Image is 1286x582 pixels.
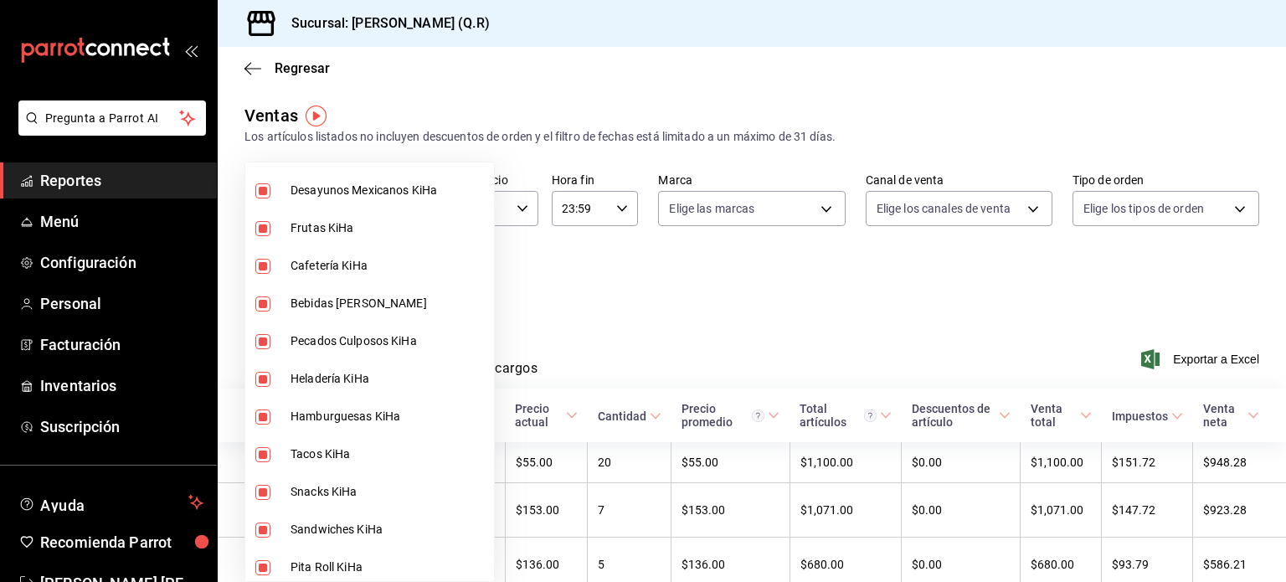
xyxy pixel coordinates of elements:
span: Pecados Culposos KiHa [291,332,487,350]
span: Pita Roll KiHa [291,559,487,576]
span: Snacks KiHa [291,483,487,501]
span: Frutas KiHa [291,219,487,237]
span: Sandwiches KiHa [291,521,487,538]
img: Tooltip marker [306,106,327,126]
span: Tacos KiHa [291,446,487,463]
span: Heladería KiHa [291,370,487,388]
span: Hamburguesas KiHa [291,408,487,425]
span: Desayunos Mexicanos KiHa [291,182,487,199]
span: Bebidas [PERSON_NAME] [291,295,487,312]
span: Cafetería KiHa [291,257,487,275]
